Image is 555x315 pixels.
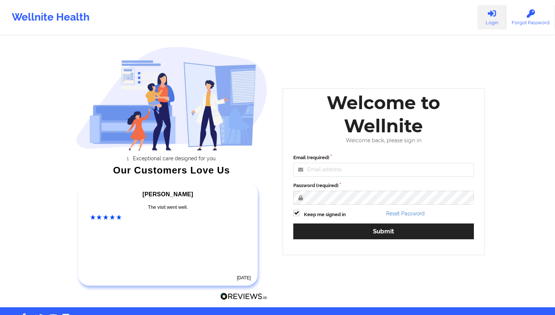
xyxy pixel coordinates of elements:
div: The visit went well. [90,204,246,211]
img: wellnite-auth-hero_200.c722682e.png [76,46,268,150]
a: Reviews.io Logo [220,293,267,302]
div: Our Customers Love Us [76,167,268,174]
input: Email address [293,163,474,177]
label: Email (required) [293,154,474,161]
button: Submit [293,223,474,239]
label: Keep me signed in [304,211,346,218]
div: Welcome to Wellnite [288,91,479,137]
a: Reset Password [386,211,425,216]
span: [PERSON_NAME] [142,191,193,197]
time: [DATE] [237,275,251,280]
img: Reviews.io Logo [220,293,267,300]
a: Forgot Password [506,5,555,29]
label: Password (required) [293,182,474,189]
div: Welcome back, please sign in [288,137,479,144]
li: Exceptional care designed for you. [82,155,267,161]
a: Login [478,5,506,29]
